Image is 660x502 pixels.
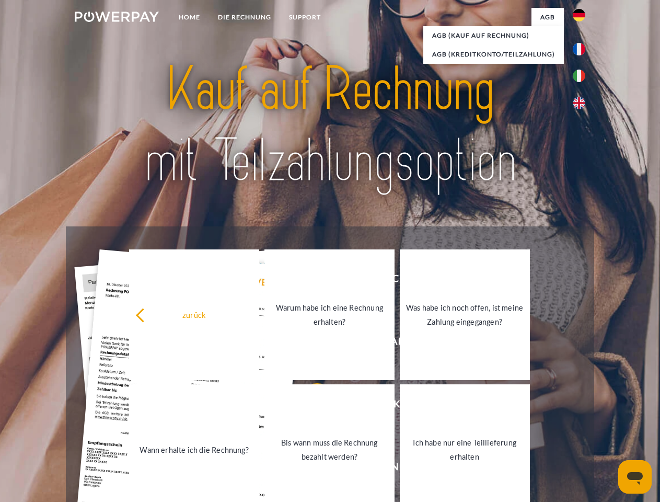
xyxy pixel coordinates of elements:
div: Warum habe ich eine Rechnung erhalten? [271,301,388,329]
a: AGB (Kauf auf Rechnung) [423,26,564,45]
img: de [573,9,585,21]
a: SUPPORT [280,8,330,27]
a: AGB (Kreditkonto/Teilzahlung) [423,45,564,64]
img: it [573,70,585,82]
div: Ich habe nur eine Teillieferung erhalten [406,436,524,464]
div: Was habe ich noch offen, ist meine Zahlung eingegangen? [406,301,524,329]
div: Wann erhalte ich die Rechnung? [135,442,253,457]
a: Home [170,8,209,27]
img: title-powerpay_de.svg [100,50,560,200]
div: zurück [135,307,253,322]
a: DIE RECHNUNG [209,8,280,27]
iframe: Schaltfläche zum Öffnen des Messaging-Fensters [618,460,652,494]
a: agb [531,8,564,27]
img: fr [573,43,585,55]
a: Was habe ich noch offen, ist meine Zahlung eingegangen? [400,249,530,380]
img: en [573,97,585,109]
div: Bis wann muss die Rechnung bezahlt werden? [271,436,388,464]
img: logo-powerpay-white.svg [75,12,159,22]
